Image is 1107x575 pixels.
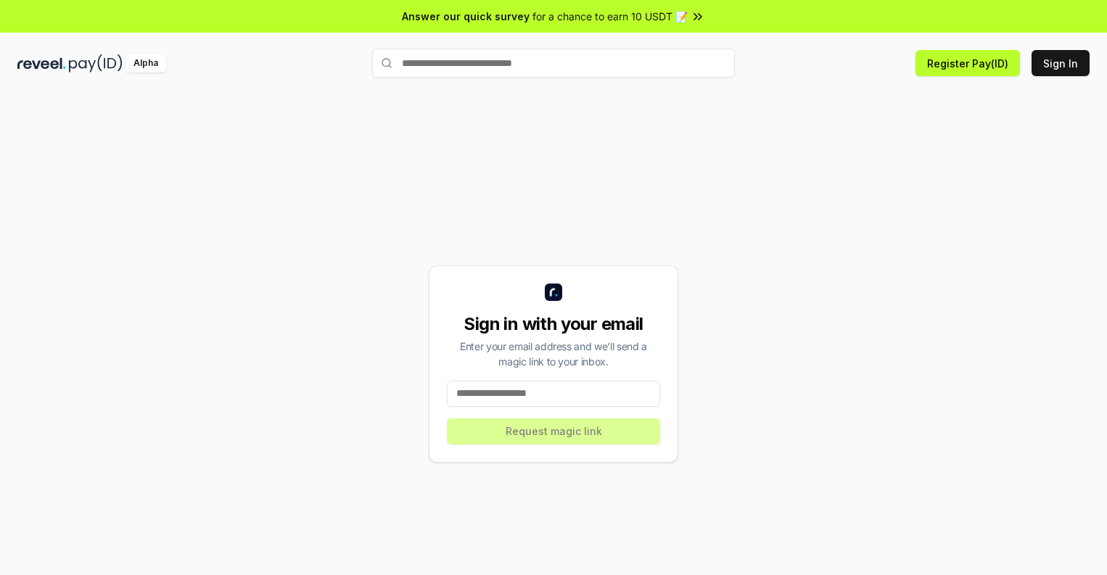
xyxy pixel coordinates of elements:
button: Register Pay(ID) [915,50,1020,76]
div: Sign in with your email [447,313,660,336]
img: reveel_dark [17,54,66,73]
img: logo_small [545,284,562,301]
span: for a chance to earn 10 USDT 📝 [532,9,688,24]
span: Answer our quick survey [402,9,530,24]
button: Sign In [1032,50,1090,76]
div: Enter your email address and we’ll send a magic link to your inbox. [447,339,660,369]
div: Alpha [125,54,166,73]
img: pay_id [69,54,123,73]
